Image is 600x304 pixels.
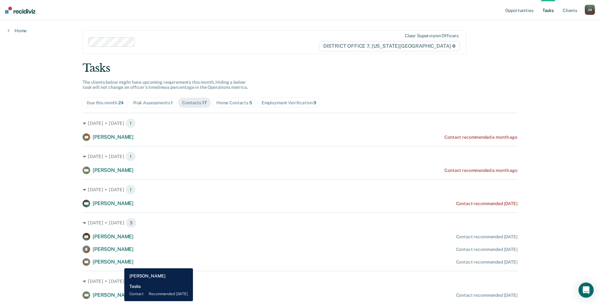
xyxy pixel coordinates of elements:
[83,218,517,228] div: [DATE] • [DATE] 3
[405,33,459,39] div: Clear supervision officers
[87,100,124,106] div: Due this month
[126,118,136,128] span: 1
[93,259,133,265] span: [PERSON_NAME]
[444,135,517,140] div: Contact recommended a month ago
[93,234,133,240] span: [PERSON_NAME]
[249,100,252,105] span: 5
[83,118,517,128] div: [DATE] • [DATE] 1
[93,200,133,206] span: [PERSON_NAME]
[126,185,136,195] span: 1
[171,100,173,105] span: 1
[444,168,517,173] div: Contact recommended a month ago
[313,100,316,105] span: 9
[83,80,248,90] span: The clients below might have upcoming requirements this month. Hiding a below task will not chang...
[118,100,124,105] span: 24
[83,151,517,161] div: [DATE] • [DATE] 1
[93,167,133,173] span: [PERSON_NAME]
[319,41,460,51] span: DISTRICT OFFICE 7, [US_STATE][GEOGRAPHIC_DATA]
[456,259,517,265] div: Contact recommended [DATE]
[216,100,252,106] div: Home Contacts
[8,28,27,33] a: Home
[202,100,207,105] span: 17
[93,134,133,140] span: [PERSON_NAME]
[93,292,133,298] span: [PERSON_NAME]
[83,62,517,75] div: Tasks
[83,276,517,286] div: [DATE] • [DATE] 2
[456,234,517,240] div: Contact recommended [DATE]
[5,7,35,14] img: Recidiviz
[578,283,594,298] div: Open Intercom Messenger
[456,247,517,252] div: Contact recommended [DATE]
[133,100,173,106] div: Risk Assessments
[262,100,317,106] div: Employment Verification
[83,185,517,195] div: [DATE] • [DATE] 1
[456,293,517,298] div: Contact recommended [DATE]
[126,218,137,228] span: 3
[585,5,595,15] div: J M
[456,201,517,206] div: Contact recommended [DATE]
[126,276,136,286] span: 2
[93,246,133,252] span: [PERSON_NAME]
[126,151,136,161] span: 1
[585,5,595,15] button: JM
[182,100,207,106] div: Contacts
